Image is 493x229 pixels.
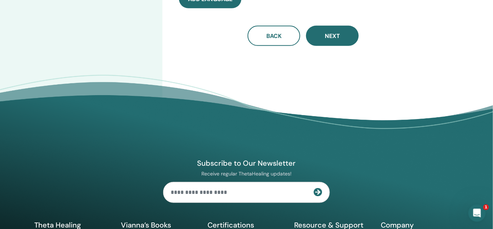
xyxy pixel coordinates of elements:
[163,158,330,168] h4: Subscribe to Our Newsletter
[483,204,489,210] span: 1
[325,32,340,40] span: Next
[163,170,330,177] p: Receive regular ThetaHealing updates!
[248,26,300,46] button: Back
[306,26,359,46] button: Next
[468,204,486,222] iframe: Intercom live chat
[266,32,282,40] span: Back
